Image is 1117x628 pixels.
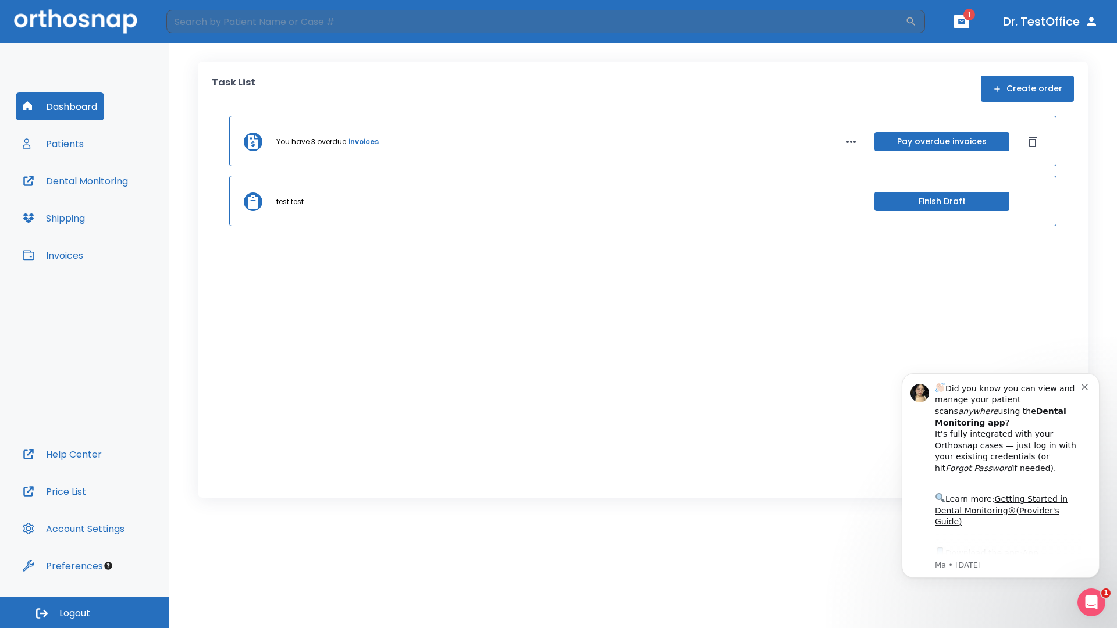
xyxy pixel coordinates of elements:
[1023,133,1042,151] button: Dismiss
[16,92,104,120] button: Dashboard
[963,9,975,20] span: 1
[16,552,110,580] button: Preferences
[103,561,113,571] div: Tooltip anchor
[16,440,109,468] button: Help Center
[14,9,137,33] img: Orthosnap
[16,241,90,269] button: Invoices
[212,76,255,102] p: Task List
[16,167,135,195] button: Dental Monitoring
[51,190,197,249] div: Download the app: | ​ Let us know if you need help getting started!
[16,515,131,543] button: Account Settings
[16,130,91,158] button: Patients
[348,137,379,147] a: invoices
[59,607,90,620] span: Logout
[166,10,905,33] input: Search by Patient Name or Case #
[981,76,1074,102] button: Create order
[51,204,197,215] p: Message from Ma, sent 2w ago
[874,132,1009,151] button: Pay overdue invoices
[874,192,1009,211] button: Finish Draft
[51,192,154,213] a: App Store
[16,204,92,232] button: Shipping
[1101,588,1111,598] span: 1
[16,477,93,505] button: Price List
[197,25,207,34] button: Dismiss notification
[276,137,346,147] p: You have 3 overdue
[276,197,304,207] p: test test
[998,11,1103,32] button: Dr. TestOffice
[1077,588,1105,616] iframe: Intercom live chat
[884,356,1117,597] iframe: Intercom notifications message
